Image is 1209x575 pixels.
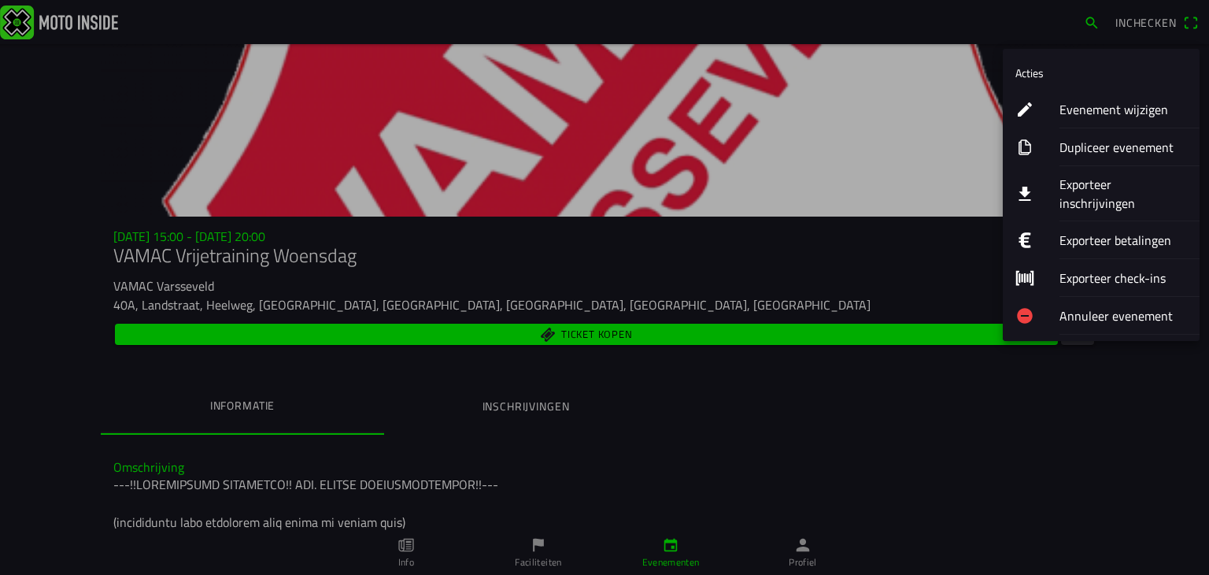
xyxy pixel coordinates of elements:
[1015,231,1034,250] ion-icon: logo euro
[1059,100,1187,119] ion-label: Evenement wijzigen
[1015,269,1034,287] ion-icon: barcode
[1015,306,1034,325] ion-icon: remove circle
[1059,269,1187,287] ion-label: Exporteer check-ins
[1015,138,1034,157] ion-icon: copy
[1059,175,1187,213] ion-label: Exporteer inschrijvingen
[1059,138,1187,157] ion-label: Dupliceer evenement
[1059,231,1187,250] ion-label: Exporteer betalingen
[1015,100,1034,119] ion-icon: create
[1015,184,1034,203] ion-icon: download
[1059,306,1187,325] ion-label: Annuleer evenement
[1015,65,1044,81] ion-label: Acties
